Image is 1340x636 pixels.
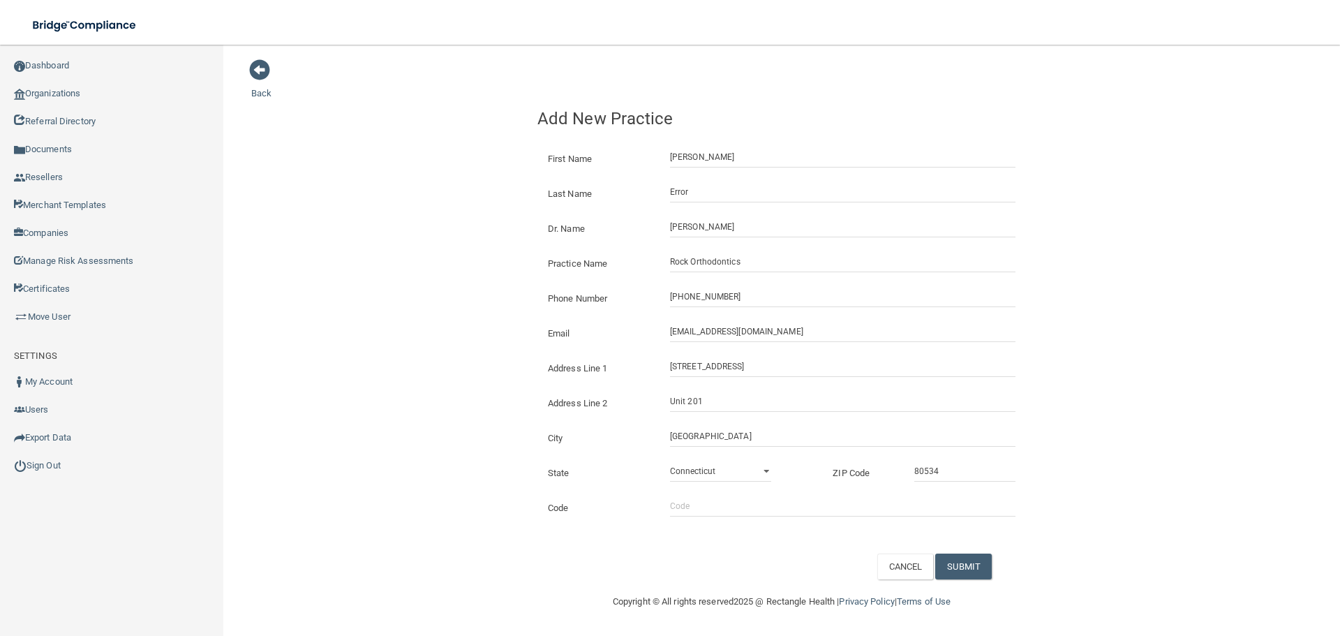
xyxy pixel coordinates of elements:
label: Code [537,500,660,517]
img: icon-documents.8dae5593.png [14,145,25,156]
img: ic_reseller.de258add.png [14,172,25,184]
div: Copyright © All rights reserved 2025 @ Rectangle Health | | [527,579,1036,624]
a: Terms of Use [897,596,951,607]
h4: Add New Practice [537,110,1026,128]
img: icon-users.e205127d.png [14,404,25,415]
input: First Name [670,147,1015,168]
input: (___) ___-____ [670,286,1015,307]
img: bridge_compliance_login_screen.278c3ca4.svg [21,11,149,40]
img: ic_dashboard_dark.d01f4a41.png [14,61,25,72]
label: SETTINGS [14,348,57,364]
label: Email [537,325,660,342]
a: Back [251,71,271,98]
input: Doctor Name [670,216,1015,237]
input: Last Name [670,182,1015,202]
label: First Name [537,151,660,168]
label: Address Line 1 [537,360,660,377]
input: Address Line 1 [670,356,1015,377]
label: Phone Number [537,290,660,307]
a: Privacy Policy [839,596,894,607]
img: ic_power_dark.7ecde6b1.png [14,459,27,472]
label: City [537,430,660,447]
input: Code [670,496,1015,517]
img: organization-icon.f8decf85.png [14,89,25,100]
img: icon-export.b9366987.png [14,432,25,443]
button: CANCEL [877,554,934,579]
input: City [670,426,1015,447]
input: Practice Name [670,251,1015,272]
img: briefcase.64adab9b.png [14,310,28,324]
label: Last Name [537,186,660,202]
label: ZIP Code [822,465,904,482]
input: _____ [914,461,1015,482]
img: ic_user_dark.df1a06c3.png [14,376,25,387]
label: Practice Name [537,256,660,272]
input: Email [670,321,1015,342]
input: Address Line 2 [670,391,1015,412]
label: Dr. Name [537,221,660,237]
label: Address Line 2 [537,395,660,412]
button: SUBMIT [935,554,992,579]
label: State [537,465,660,482]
